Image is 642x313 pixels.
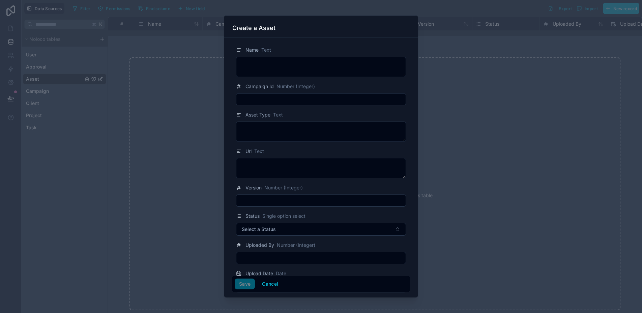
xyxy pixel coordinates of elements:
[264,184,303,191] span: Number (Integer)
[245,242,274,249] span: Uploaded By
[245,83,274,90] span: Campaign Id
[232,24,275,32] h3: Create a Asset
[254,148,264,155] span: Text
[262,213,305,219] span: Single option select
[245,184,262,191] span: Version
[261,47,271,53] span: Text
[273,111,283,118] span: Text
[236,223,406,236] button: Select Button
[245,270,273,277] span: Upload Date
[245,213,260,219] span: Status
[258,279,283,289] button: Cancel
[245,47,259,53] span: Name
[277,242,315,249] span: Number (Integer)
[245,148,252,155] span: Url
[245,111,270,118] span: Asset Type
[242,226,276,233] span: Select a Status
[276,83,315,90] span: Number (Integer)
[276,270,286,277] span: Date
